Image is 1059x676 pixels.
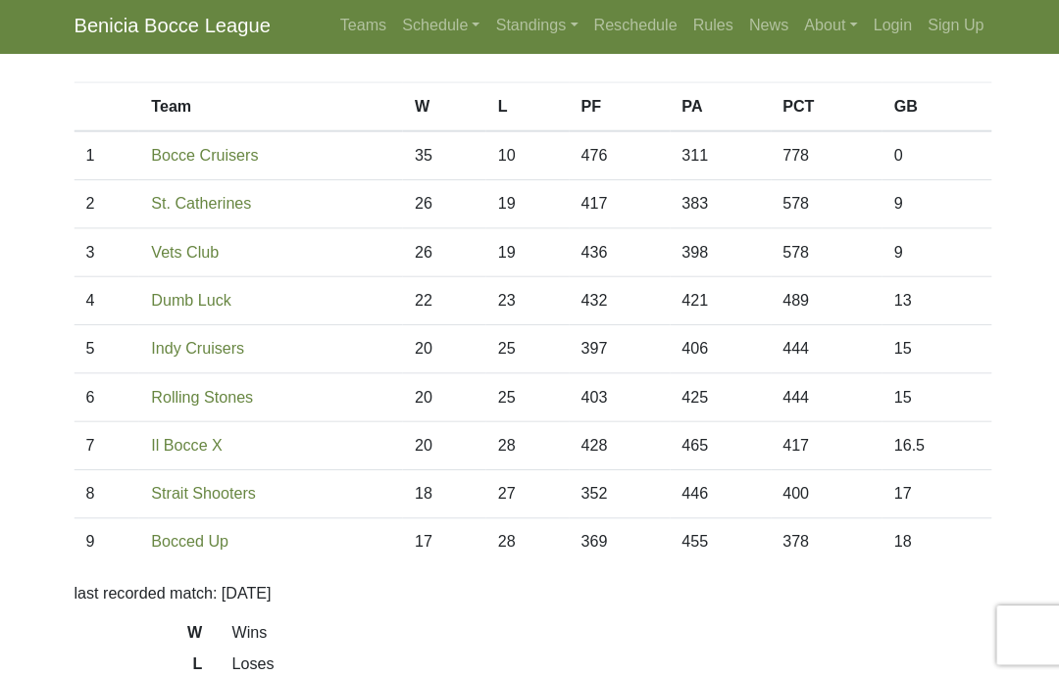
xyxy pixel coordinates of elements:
[400,181,482,229] td: 26
[400,84,482,133] th: W
[877,517,985,565] td: 18
[877,181,985,229] td: 9
[392,8,485,47] a: Schedule
[482,421,565,469] td: 28
[482,325,565,373] td: 25
[216,619,1000,643] dd: Wins
[681,8,736,47] a: Rules
[877,325,985,373] td: 15
[666,421,766,469] td: 465
[877,421,985,469] td: 16.5
[74,373,138,421] td: 6
[766,84,877,133] th: PCT
[666,181,766,229] td: 383
[482,132,565,181] td: 10
[400,517,482,565] td: 17
[150,244,217,261] a: Vets Club
[74,132,138,181] td: 1
[74,469,138,517] td: 8
[482,84,565,133] th: L
[877,84,985,133] th: GB
[877,469,985,517] td: 17
[482,517,565,565] td: 28
[329,8,391,47] a: Teams
[666,229,766,277] td: 398
[766,229,877,277] td: 578
[766,373,877,421] td: 444
[666,469,766,517] td: 446
[766,181,877,229] td: 578
[766,325,877,373] td: 444
[566,229,666,277] td: 436
[150,148,256,165] a: Bocce Cruisers
[59,619,216,651] dt: W
[766,421,877,469] td: 417
[566,277,666,325] td: 432
[74,517,138,565] td: 9
[766,277,877,325] td: 489
[400,277,482,325] td: 22
[666,132,766,181] td: 311
[74,325,138,373] td: 5
[766,469,877,517] td: 400
[877,229,985,277] td: 9
[666,325,766,373] td: 406
[400,421,482,469] td: 20
[482,373,565,421] td: 25
[482,469,565,517] td: 27
[74,8,269,47] a: Benicia Bocce League
[150,532,227,549] a: Bocced Up
[791,8,860,47] a: About
[150,196,249,213] a: St. Catherines
[400,373,482,421] td: 20
[150,484,254,501] a: Strait Shooters
[914,8,985,47] a: Sign Up
[400,325,482,373] td: 20
[482,229,565,277] td: 19
[216,651,1000,674] dd: Loses
[736,8,791,47] a: News
[150,436,221,453] a: Il Bocce X
[138,84,400,133] th: Team
[150,340,242,357] a: Indy Cruisers
[566,84,666,133] th: PF
[74,580,985,604] p: last recorded match: [DATE]
[666,373,766,421] td: 425
[566,325,666,373] td: 397
[566,373,666,421] td: 403
[482,181,565,229] td: 19
[766,132,877,181] td: 778
[150,388,251,405] a: Rolling Stones
[860,8,914,47] a: Login
[666,84,766,133] th: PA
[74,181,138,229] td: 2
[400,132,482,181] td: 35
[484,8,581,47] a: Standings
[400,469,482,517] td: 18
[566,469,666,517] td: 352
[766,517,877,565] td: 378
[566,181,666,229] td: 417
[74,421,138,469] td: 7
[74,229,138,277] td: 3
[74,277,138,325] td: 4
[400,229,482,277] td: 26
[566,132,666,181] td: 476
[877,373,985,421] td: 15
[666,277,766,325] td: 421
[150,292,229,309] a: Dumb Luck
[582,8,681,47] a: Reschedule
[666,517,766,565] td: 455
[566,517,666,565] td: 369
[877,132,985,181] td: 0
[566,421,666,469] td: 428
[482,277,565,325] td: 23
[877,277,985,325] td: 13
